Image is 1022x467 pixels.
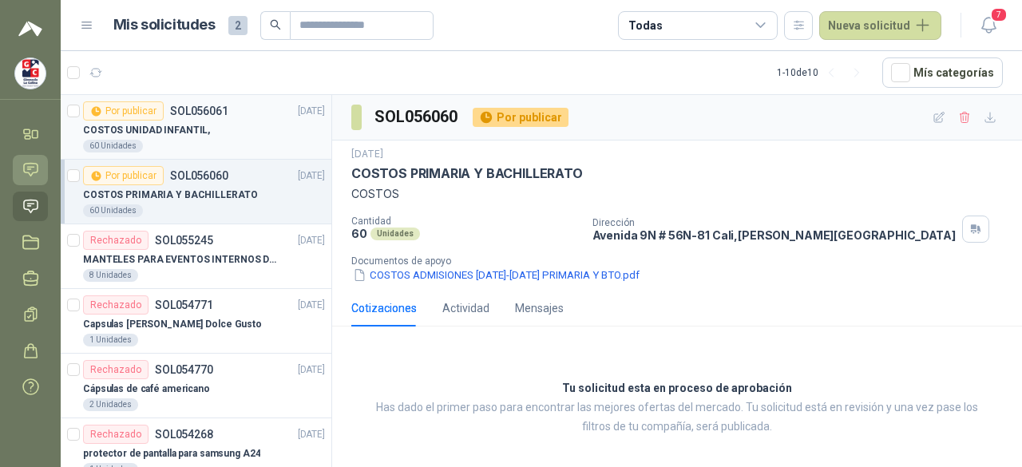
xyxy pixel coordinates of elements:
[515,299,564,317] div: Mensajes
[370,228,420,240] div: Unidades
[592,228,956,242] p: Avenida 9N # 56N-81 Cali , [PERSON_NAME][GEOGRAPHIC_DATA]
[562,379,792,398] h3: Tu solicitud esta en proceso de aprobación
[61,224,331,289] a: RechazadoSOL055245[DATE] MANTELES PARA EVENTOS INTERNOS DEL COLEGIO (ADMISIONES)8 Unidades
[170,170,228,181] p: SOL056060
[351,299,417,317] div: Cotizaciones
[351,147,383,162] p: [DATE]
[83,101,164,121] div: Por publicar
[61,160,331,224] a: Por publicarSOL056060[DATE] COSTOS PRIMARIA Y BACHILLERATO60 Unidades
[882,57,1003,88] button: Mís categorías
[155,364,213,375] p: SOL054770
[374,105,460,129] h3: SOL056060
[155,299,213,311] p: SOL054771
[351,227,367,240] p: 60
[83,166,164,185] div: Por publicar
[61,289,331,354] a: RechazadoSOL054771[DATE] Capsulas [PERSON_NAME] Dolce Gusto1 Unidades
[351,216,580,227] p: Cantidad
[298,168,325,184] p: [DATE]
[83,140,143,152] div: 60 Unidades
[83,334,138,346] div: 1 Unidades
[83,382,210,397] p: Cápsulas de café americano
[83,123,210,138] p: COSTOS UNIDAD INFANTIL,
[298,233,325,248] p: [DATE]
[83,446,260,461] p: protector de pantalla para samsung A24
[974,11,1003,40] button: 7
[351,267,641,283] button: COSTOS ADMISIONES [DATE]-[DATE] PRIMARIA Y BTO.pdf
[83,317,262,332] p: Capsulas [PERSON_NAME] Dolce Gusto
[15,58,46,89] img: Company Logo
[372,398,982,437] p: Has dado el primer paso para encontrar las mejores ofertas del mercado. Tu solicitud está en revi...
[228,16,248,35] span: 2
[83,204,143,217] div: 60 Unidades
[83,360,149,379] div: Rechazado
[83,188,257,203] p: COSTOS PRIMARIA Y BACHILLERATO
[61,95,331,160] a: Por publicarSOL056061[DATE] COSTOS UNIDAD INFANTIL,60 Unidades
[83,231,149,250] div: Rechazado
[113,14,216,37] h1: Mis solicitudes
[155,429,213,440] p: SOL054268
[298,104,325,119] p: [DATE]
[18,19,42,38] img: Logo peakr
[83,252,282,267] p: MANTELES PARA EVENTOS INTERNOS DEL COLEGIO (ADMISIONES)
[270,19,281,30] span: search
[83,295,149,315] div: Rechazado
[170,105,228,117] p: SOL056061
[442,299,489,317] div: Actividad
[298,298,325,313] p: [DATE]
[298,427,325,442] p: [DATE]
[61,354,331,418] a: RechazadoSOL054770[DATE] Cápsulas de café americano2 Unidades
[819,11,941,40] button: Nueva solicitud
[351,185,1003,203] p: COSTOS
[351,165,583,182] p: COSTOS PRIMARIA Y BACHILLERATO
[628,17,662,34] div: Todas
[155,235,213,246] p: SOL055245
[473,108,568,127] div: Por publicar
[298,362,325,378] p: [DATE]
[990,7,1008,22] span: 7
[351,255,1016,267] p: Documentos de apoyo
[592,217,956,228] p: Dirección
[83,398,138,411] div: 2 Unidades
[83,269,138,282] div: 8 Unidades
[777,60,869,85] div: 1 - 10 de 10
[83,425,149,444] div: Rechazado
